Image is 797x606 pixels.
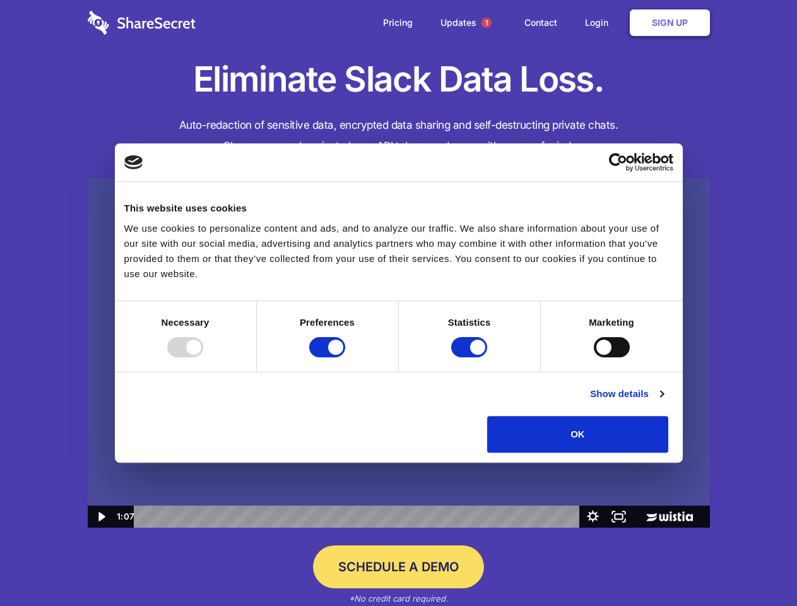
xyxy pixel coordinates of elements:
strong: Necessary [162,317,210,328]
img: logo-wordmark-white-trans-d4663122ce5f474addd5e946df7df03e33cb6a1c49d2221995e7729f52c070b2.svg [88,11,196,35]
button: Play Video [88,506,114,528]
div: We use cookies to personalize content and ads, and to analyze our traffic. We also share informat... [124,221,673,282]
a: Pricing [370,3,425,42]
a: Schedule a Demo [313,545,484,588]
a: Usercentrics Cookiebot - opens in a new window [563,153,673,172]
button: Show settings menu [580,506,606,528]
div: This website uses cookies [124,201,673,216]
button: OK [487,416,668,453]
a: Contact [512,3,570,42]
a: Wistia Logo -- Learn More [632,506,709,528]
strong: Statistics [448,317,491,328]
a: Login [572,3,627,42]
img: logo [124,155,143,169]
strong: Marketing [589,317,634,328]
button: Fullscreen [606,506,632,528]
img: Sharesecret [88,178,710,528]
a: Sign Up [630,9,710,36]
strong: Preferences [300,317,355,328]
h1: Eliminate Slack Data Loss. [88,57,710,102]
h4: Auto-redaction of sensitive data, encrypted data sharing and self-destructing private chats. Shar... [88,115,710,157]
span: 1 [481,18,492,28]
a: Show details [590,386,663,401]
em: *No credit card required. [349,593,448,603]
div: Playbar [144,506,574,528]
